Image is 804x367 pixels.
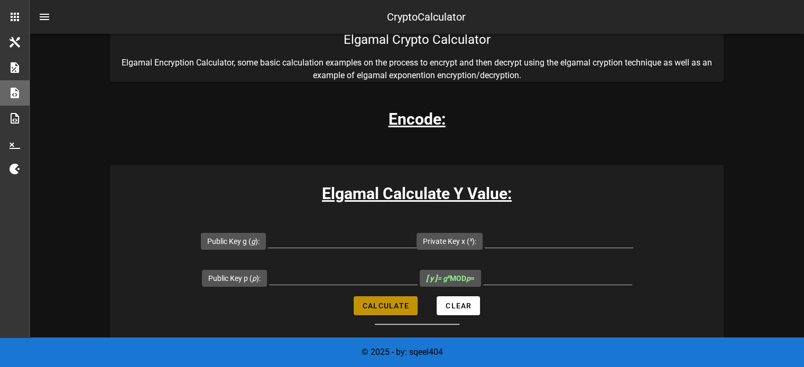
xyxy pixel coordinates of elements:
button: Calculate [354,296,418,315]
b: [ y ] [426,274,437,283]
button: Clear [437,296,480,315]
span: Calculate [362,302,409,310]
label: Public Key p ( ): [208,273,261,284]
sup: x [447,273,450,280]
h3: Encode: [389,107,446,131]
h3: Elgamal Calculate Y Value: [110,182,724,205]
div: Elgamal Crypto Calculator [110,23,724,57]
span: © 2025 - by: sqeel404 [362,347,443,357]
span: MOD = [426,274,475,283]
p: Elgamal Encryption Calculator, some basic calculation examples on the process to encrypt and then... [110,57,724,82]
button: nav-menu-toggle [32,4,57,30]
i: = g [426,274,450,283]
label: Public Key g ( ): [207,236,260,247]
span: Clear [445,302,472,310]
div: CryptoCalculator [387,9,466,25]
sup: x [469,236,472,243]
i: p [466,274,470,283]
i: g [251,237,255,246]
label: Private Key x ( ): [423,236,476,247]
i: p [252,274,256,283]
